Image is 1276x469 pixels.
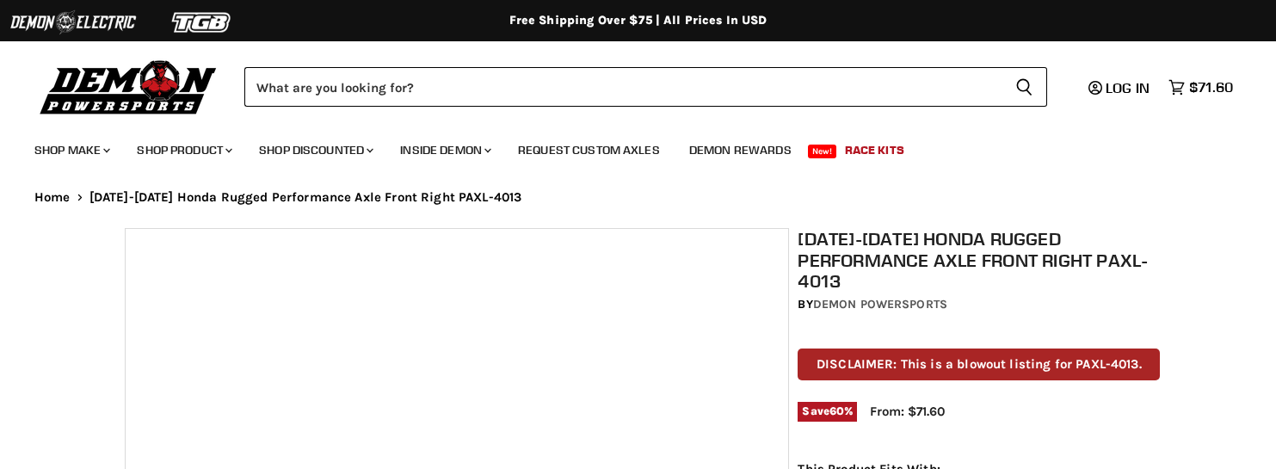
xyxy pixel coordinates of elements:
[1106,79,1150,96] span: Log in
[798,295,1160,314] div: by
[798,402,857,421] span: Save %
[813,297,947,312] a: Demon Powersports
[244,67,1047,107] form: Product
[22,133,120,168] a: Shop Make
[808,145,837,158] span: New!
[870,404,945,419] span: From: $71.60
[1160,75,1242,100] a: $71.60
[798,349,1160,380] p: DISCLAIMER: This is a blowout listing for PAXL-4013.
[505,133,673,168] a: Request Custom Axles
[34,190,71,205] a: Home
[9,6,138,39] img: Demon Electric Logo 2
[387,133,502,168] a: Inside Demon
[798,228,1160,292] h1: [DATE]-[DATE] Honda Rugged Performance Axle Front Right PAXL-4013
[34,56,223,117] img: Demon Powersports
[138,6,267,39] img: TGB Logo 2
[89,190,522,205] span: [DATE]-[DATE] Honda Rugged Performance Axle Front Right PAXL-4013
[124,133,243,168] a: Shop Product
[1081,80,1160,96] a: Log in
[1002,67,1047,107] button: Search
[676,133,804,168] a: Demon Rewards
[1189,79,1233,96] span: $71.60
[246,133,384,168] a: Shop Discounted
[22,126,1229,168] ul: Main menu
[829,404,844,417] span: 60
[244,67,1002,107] input: Search
[832,133,917,168] a: Race Kits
